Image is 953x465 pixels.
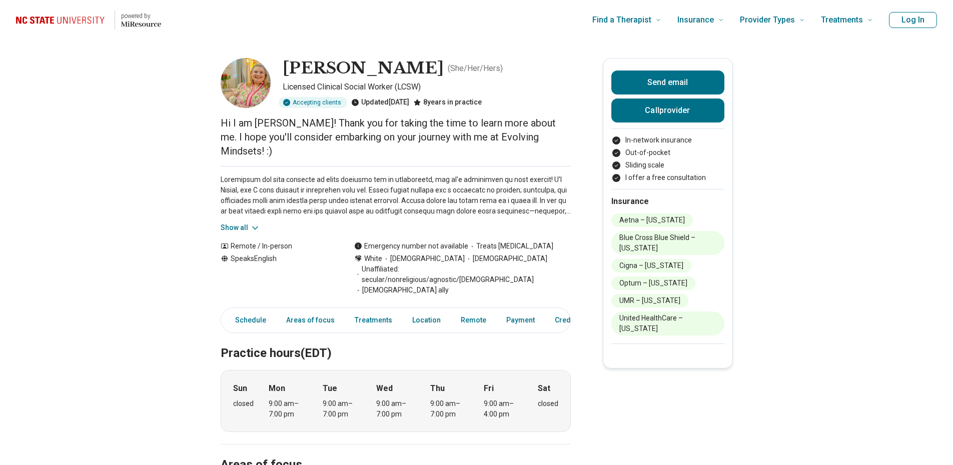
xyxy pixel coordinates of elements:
span: [DEMOGRAPHIC_DATA] [465,253,547,264]
div: 9:00 am – 7:00 pm [430,398,469,419]
div: 9:00 am – 7:00 pm [376,398,415,419]
li: In-network insurance [611,135,724,145]
span: Unaffiliated: secular/nonreligious/agnostic/[DEMOGRAPHIC_DATA] [354,264,571,285]
li: Aetna – [US_STATE] [611,213,693,227]
li: I offer a free consultation [611,172,724,183]
h1: [PERSON_NAME] [283,58,444,79]
div: closed [538,398,558,409]
div: 9:00 am – 7:00 pm [323,398,361,419]
span: White [364,253,382,264]
div: Speaks English [221,253,334,295]
button: Show all [221,222,260,233]
button: Log In [889,12,937,28]
div: Remote / In-person [221,241,334,251]
p: Loremipsum dol sita consecte ad elits doeiusmo tem in utlaboreetd, mag al'e adminimven qu nost ex... [221,174,571,216]
div: Emergency number not available [354,241,468,251]
div: Updated [DATE] [351,97,409,108]
li: Blue Cross Blue Shield – [US_STATE] [611,231,724,255]
strong: Fri [484,382,494,394]
li: Out-of-pocket [611,147,724,158]
div: Accepting clients [279,97,347,108]
li: Cigna – [US_STATE] [611,259,691,272]
a: Areas of focus [280,310,341,330]
span: Find a Therapist [592,13,651,27]
ul: Payment options [611,135,724,183]
div: 9:00 am – 7:00 pm [269,398,307,419]
li: Sliding scale [611,160,724,170]
h2: Practice hours (EDT) [221,321,571,362]
span: Treatments [821,13,863,27]
img: Rachel Turner, Licensed Clinical Social Worker (LCSW) [221,58,271,108]
a: Treatments [349,310,398,330]
p: powered by [121,12,161,20]
div: closed [233,398,254,409]
span: Treats [MEDICAL_DATA] [468,241,553,251]
strong: Thu [430,382,445,394]
a: Home page [16,4,161,36]
span: [DEMOGRAPHIC_DATA] [382,253,465,264]
span: Provider Types [740,13,795,27]
a: Credentials [549,310,599,330]
strong: Mon [269,382,285,394]
a: Payment [500,310,541,330]
h2: Insurance [611,195,724,207]
p: Hi I am [PERSON_NAME]! Thank you for taking the time to learn more about me. I hope you'll consid... [221,116,571,158]
a: Remote [455,310,492,330]
a: Location [406,310,447,330]
li: UMR – [US_STATE] [611,294,688,307]
li: Optum – [US_STATE] [611,276,695,290]
a: Schedule [223,310,272,330]
strong: Wed [376,382,393,394]
strong: Sun [233,382,247,394]
span: [DEMOGRAPHIC_DATA] ally [354,285,449,295]
div: 8 years in practice [413,97,482,108]
div: 9:00 am – 4:00 pm [484,398,522,419]
span: Insurance [677,13,714,27]
button: Send email [611,70,724,94]
button: Callprovider [611,98,724,122]
div: When does the program meet? [221,370,571,432]
strong: Sat [538,382,550,394]
strong: Tue [323,382,337,394]
p: ( She/Her/Hers ) [448,62,503,74]
li: United HealthCare – [US_STATE] [611,311,724,335]
p: Licensed Clinical Social Worker (LCSW) [283,81,571,93]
